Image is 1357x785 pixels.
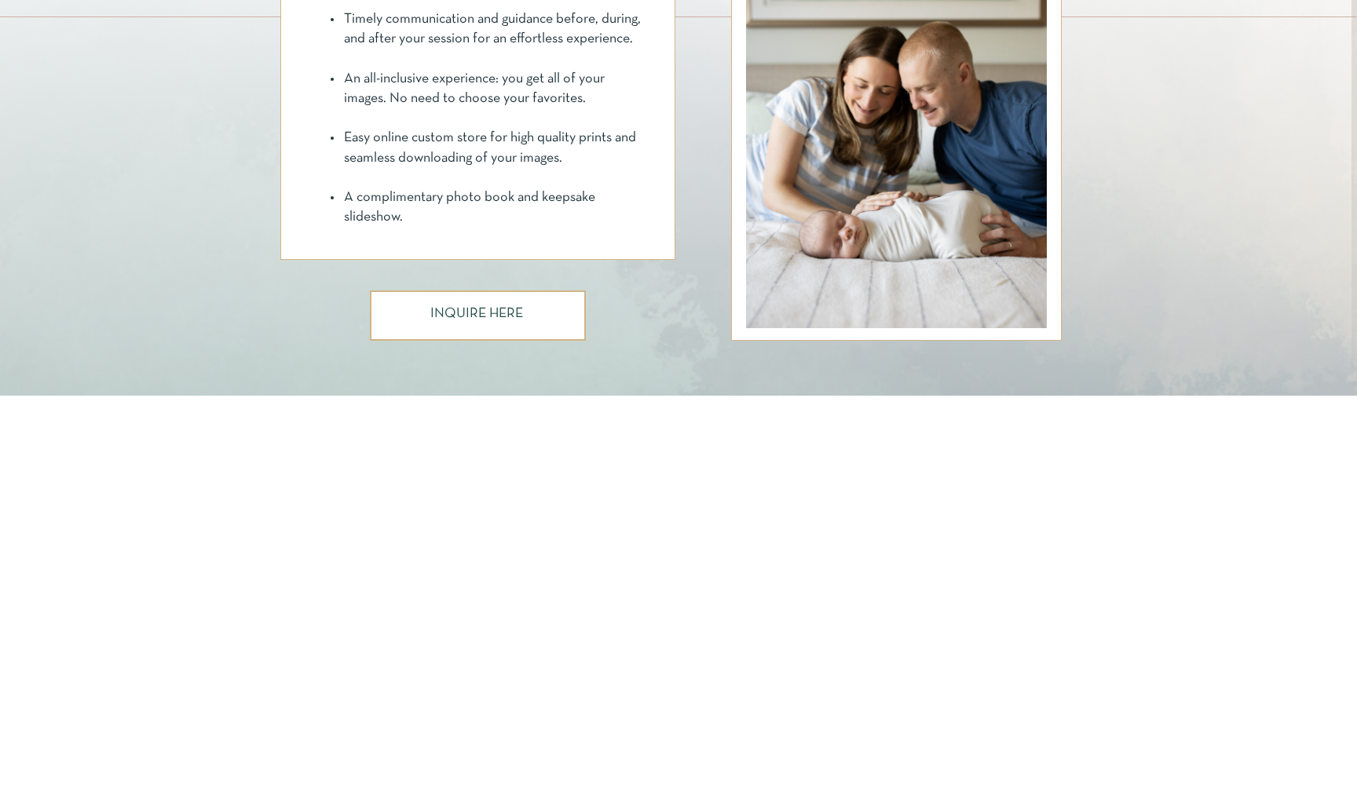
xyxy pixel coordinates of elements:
[342,188,647,227] li: A complimentary photo book and keepsake slideshow.
[342,128,647,167] li: Easy online custom store for high quality prints and seamless downloading of your images.
[342,9,647,49] li: Timely communication and guidance before, during, and after your session for an effortless experi...
[342,69,647,108] li: An all-inclusive experience: you get all of your images. No need to choose your favorites.
[430,307,525,325] a: INQUIRE HERE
